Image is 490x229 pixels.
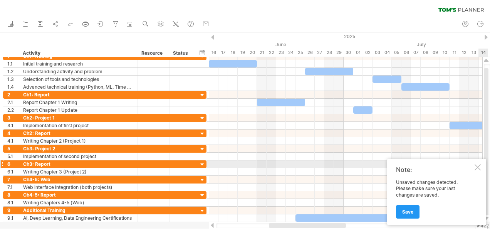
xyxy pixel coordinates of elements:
[7,145,19,152] div: 5
[7,214,19,222] div: 9.1
[475,227,488,229] div: Show Legend
[7,160,19,168] div: 6
[23,122,134,129] div: Implementation of first project
[276,49,286,57] div: Monday, 23 June 2025
[7,68,19,75] div: 1.2
[315,49,324,57] div: Friday, 27 June 2025
[23,153,134,160] div: Implementation of second project
[238,49,247,57] div: Thursday, 19 June 2025
[353,49,363,57] div: Tuesday, 1 July 2025
[401,49,411,57] div: Sunday, 6 July 2025
[23,49,133,57] div: Activity
[23,199,134,206] div: Writing Chapters 4-5 (Web)
[23,184,134,191] div: Web interface integration (both projects)
[295,49,305,57] div: Wednesday, 25 June 2025
[421,49,430,57] div: Tuesday, 8 July 2025
[7,91,19,98] div: 2
[402,209,413,215] span: Save
[469,49,478,57] div: Sunday, 13 July 2025
[7,137,19,145] div: 4.1
[450,49,459,57] div: Friday, 11 July 2025
[396,205,420,219] a: Save
[23,207,134,214] div: Additional Training
[7,153,19,160] div: 5.1
[459,49,469,57] div: Saturday, 12 July 2025
[396,179,473,218] div: Unsaved changes detected. Please make sure your last changes are saved.
[440,49,450,57] div: Thursday, 10 July 2025
[23,114,134,121] div: Ch2: Project 1
[173,49,190,57] div: Status
[7,184,19,191] div: 7.1
[7,83,19,91] div: 1.4
[411,49,421,57] div: Monday, 7 July 2025
[23,214,134,222] div: AI, Deep Learning, Data Engineering Certifications
[7,76,19,83] div: 1.3
[363,49,373,57] div: Wednesday, 2 July 2025
[209,49,218,57] div: Monday, 16 June 2025
[141,49,165,57] div: Resource
[23,91,134,98] div: Ch1: Report
[247,49,257,57] div: Friday, 20 June 2025
[267,49,276,57] div: Sunday, 22 June 2025
[23,106,134,114] div: Report Chapter 1 Update
[228,49,238,57] div: Wednesday, 18 June 2025
[7,199,19,206] div: 8.1
[478,49,488,57] div: Monday, 14 July 2025
[7,168,19,175] div: 6.1
[23,168,134,175] div: Writing Chapter 3 (Project 2)
[23,60,134,67] div: Initial training and research
[23,76,134,83] div: Selection of tools and technologies
[23,130,134,137] div: Ch2: Report
[23,83,134,91] div: Advanced technical training (Python, ML, Time Series)
[23,191,134,199] div: Ch4-5: Report
[382,49,392,57] div: Friday, 4 July 2025
[23,176,134,183] div: Ch4-5: Web
[7,106,19,114] div: 2.2
[23,99,134,106] div: Report Chapter 1 Writing
[396,166,473,173] div: Note:
[305,49,315,57] div: Thursday, 26 June 2025
[64,40,353,49] div: June 2025
[257,49,267,57] div: Saturday, 21 June 2025
[373,49,382,57] div: Thursday, 3 July 2025
[286,49,295,57] div: Tuesday, 24 June 2025
[334,49,344,57] div: Sunday, 29 June 2025
[477,223,489,229] div: v 422
[7,130,19,137] div: 4
[324,49,334,57] div: Saturday, 28 June 2025
[392,49,401,57] div: Saturday, 5 July 2025
[218,49,228,57] div: Tuesday, 17 June 2025
[7,176,19,183] div: 7
[23,145,134,152] div: Ch3: Project 2
[23,137,134,145] div: Writing Chapter 2 (Project 1)
[7,60,19,67] div: 1.1
[344,49,353,57] div: Monday, 30 June 2025
[7,114,19,121] div: 3
[23,160,134,168] div: Ch3: Report
[7,99,19,106] div: 2.1
[23,68,134,75] div: Understanding activity and problem
[430,49,440,57] div: Wednesday, 9 July 2025
[7,122,19,129] div: 3.1
[7,207,19,214] div: 9
[7,191,19,199] div: 8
